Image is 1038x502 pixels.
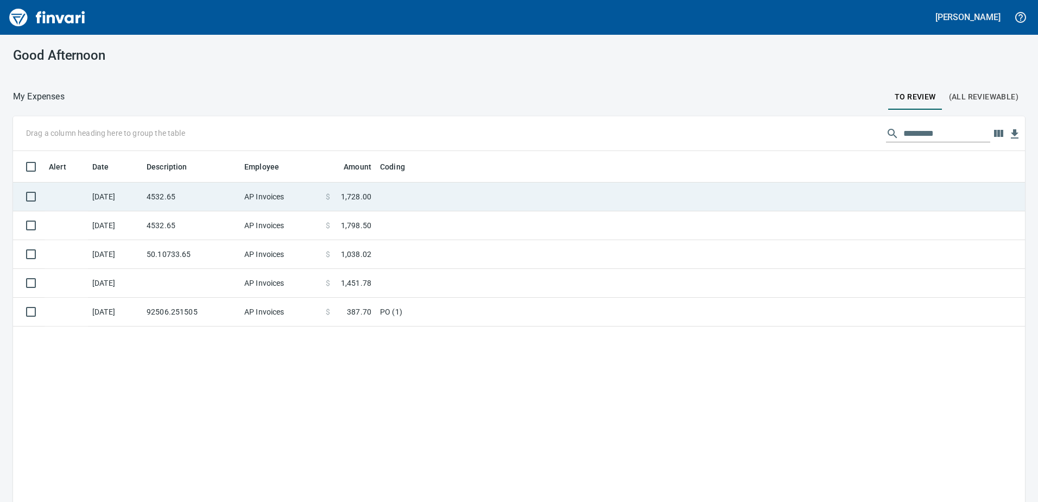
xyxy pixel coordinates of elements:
td: PO (1) [376,298,647,327]
td: AP Invoices [240,183,321,211]
td: [DATE] [88,298,142,327]
td: AP Invoices [240,211,321,240]
td: 92506.251505 [142,298,240,327]
span: $ [326,249,330,260]
span: Date [92,160,109,173]
td: [DATE] [88,211,142,240]
span: 1,038.02 [341,249,371,260]
span: Amount [330,160,371,173]
span: Employee [244,160,293,173]
td: AP Invoices [240,269,321,298]
span: Alert [49,160,80,173]
td: AP Invoices [240,298,321,327]
span: Coding [380,160,405,173]
p: My Expenses [13,90,65,103]
td: 4532.65 [142,183,240,211]
p: Drag a column heading here to group the table [26,128,185,139]
td: [DATE] [88,269,142,298]
span: $ [326,306,330,317]
span: $ [326,220,330,231]
button: Choose columns to display [990,125,1007,142]
nav: breadcrumb [13,90,65,103]
h5: [PERSON_NAME] [935,11,1001,23]
span: $ [326,278,330,288]
span: 1,798.50 [341,220,371,231]
span: 387.70 [347,306,371,317]
td: [DATE] [88,240,142,269]
span: 1,451.78 [341,278,371,288]
span: 1,728.00 [341,191,371,202]
td: 50.10733.65 [142,240,240,269]
span: Amount [344,160,371,173]
span: Alert [49,160,66,173]
span: Coding [380,160,419,173]
span: To Review [895,90,936,104]
span: Description [147,160,187,173]
img: Finvari [7,4,88,30]
span: (All Reviewable) [949,90,1018,104]
span: Description [147,160,201,173]
button: [PERSON_NAME] [933,9,1003,26]
button: Download Table [1007,126,1023,142]
td: AP Invoices [240,240,321,269]
td: 4532.65 [142,211,240,240]
h3: Good Afternoon [13,48,333,63]
td: [DATE] [88,183,142,211]
span: $ [326,191,330,202]
span: Date [92,160,123,173]
span: Employee [244,160,279,173]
